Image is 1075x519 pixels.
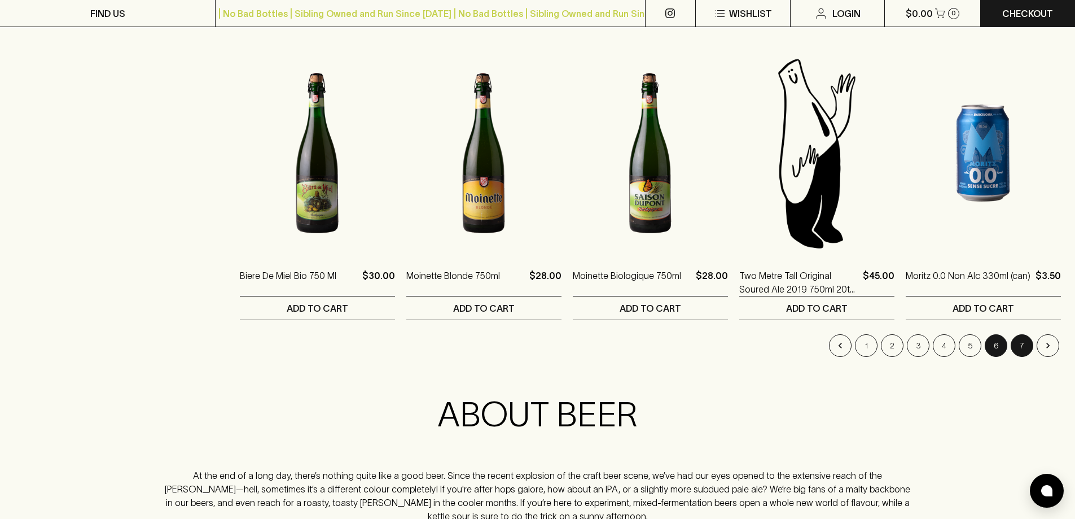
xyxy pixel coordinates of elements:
[1002,7,1053,20] p: Checkout
[406,269,500,296] a: Moinette Blonde 750ml
[739,54,894,252] img: Blackhearts & Sparrows Man
[573,269,681,296] a: Moinette Biologique 750ml
[739,269,858,296] a: Two Metre Tall Original Soured Ale 2019 750ml 20th Anniversary Edition
[240,54,395,252] img: Biere De Miel Bio 750 Ml
[933,334,955,357] button: Go to page 4
[1037,334,1059,357] button: Go to next page
[161,394,914,435] h2: ABOUT BEER
[832,7,861,20] p: Login
[1011,334,1033,357] button: Go to page 7
[953,302,1014,315] p: ADD TO CART
[406,54,561,252] img: Moinette Blonde 750ml
[240,334,1061,357] nav: pagination navigation
[1041,485,1052,496] img: bubble-icon
[863,269,894,296] p: $45.00
[959,334,981,357] button: Go to page 5
[696,269,728,296] p: $28.00
[406,296,561,320] button: ADD TO CART
[453,302,515,315] p: ADD TO CART
[907,334,929,357] button: Go to page 3
[786,302,848,315] p: ADD TO CART
[362,269,395,296] p: $30.00
[573,296,728,320] button: ADD TO CART
[829,334,852,357] button: Go to previous page
[739,296,894,320] button: ADD TO CART
[90,7,125,20] p: FIND US
[573,54,728,252] img: Moinette Biologique 750ml
[906,7,933,20] p: $0.00
[529,269,561,296] p: $28.00
[1035,269,1061,296] p: $3.50
[985,334,1007,357] button: page 6
[240,269,336,296] a: Biere De Miel Bio 750 Ml
[906,54,1061,252] img: Moritz 0.0 Non Alc 330ml (can)
[729,7,772,20] p: Wishlist
[287,302,348,315] p: ADD TO CART
[620,302,681,315] p: ADD TO CART
[906,269,1030,296] a: Moritz 0.0 Non Alc 330ml (can)
[855,334,877,357] button: Go to page 1
[951,10,956,16] p: 0
[906,296,1061,320] button: ADD TO CART
[240,296,395,320] button: ADD TO CART
[881,334,903,357] button: Go to page 2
